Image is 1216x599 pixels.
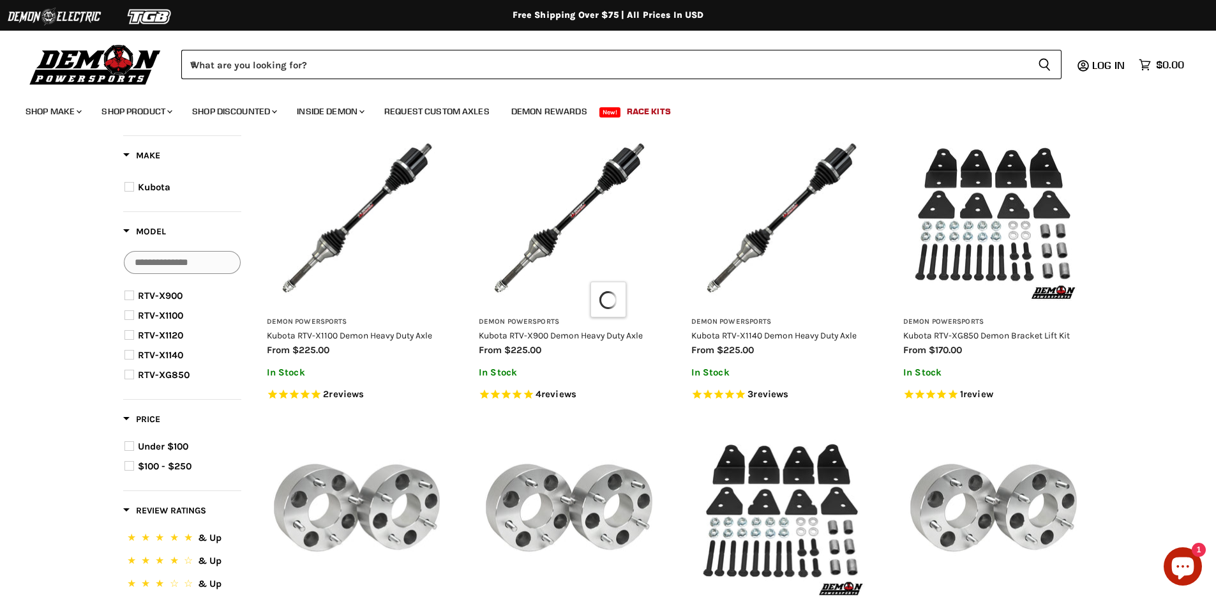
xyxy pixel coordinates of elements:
p: In Stock [267,367,447,378]
span: $0.00 [1156,59,1184,71]
span: Model [123,226,166,237]
span: 2 reviews [323,388,364,400]
a: Kubota RTV-XG850 Demon Bracket Lift Kit [903,330,1070,340]
img: Kubota RTV-X900 Demon Heavy Duty Axle [479,128,659,308]
a: $0.00 [1132,56,1190,74]
span: from [903,344,926,356]
span: RTV-X1120 [138,330,183,341]
img: Demon Powersports [26,42,165,87]
a: Kubota RTV-X1140 Demon Heavy Duty Axle [691,330,857,340]
span: Price [123,414,160,425]
span: 3 reviews [747,388,788,400]
a: Demon Rewards [502,98,597,125]
button: Filter by Make [123,149,160,165]
span: & Up [198,532,221,543]
span: Under $100 [138,441,188,452]
span: from [479,344,502,356]
img: TGB Logo 2 [102,4,198,29]
span: New! [599,107,621,118]
button: 3 Stars. [124,576,240,595]
div: Free Shipping Over $75 | All Prices In USD [98,10,1119,21]
input: When autocomplete results are available use up and down arrows to review and enter to select [181,50,1028,79]
a: Kubota RTV-X900 Demon Heavy Duty Axle [479,330,643,340]
p: In Stock [903,367,1084,378]
p: In Stock [691,367,872,378]
h3: Demon Powersports [903,317,1084,327]
span: Rated 5.0 out of 5 stars 4 reviews [479,388,659,402]
button: Filter by Price [123,413,160,429]
span: & Up [198,578,221,589]
h3: Demon Powersports [691,317,872,327]
input: Search Options [124,251,241,274]
img: Kubota RTV-X1100 Demon Heavy Duty Axle [267,128,447,308]
span: $170.00 [929,344,962,356]
ul: Main menu [16,93,1181,125]
span: $225.00 [504,344,541,356]
img: Demon Electric Logo 2 [6,4,102,29]
p: In Stock [479,367,659,378]
a: Shop Product [92,98,180,125]
span: Kubota [138,181,170,193]
span: 4 reviews [536,388,576,400]
a: Inside Demon [287,98,372,125]
a: Kubota RTV-X1100 Demon Heavy Duty Axle [267,330,432,340]
span: $225.00 [717,344,754,356]
button: Filter by Model [123,225,166,241]
span: reviews [753,388,788,400]
span: RTV-X900 [138,290,183,301]
span: Rated 5.0 out of 5 stars 2 reviews [267,388,447,402]
img: Kubota RTV-X1140 Demon Heavy Duty Axle [691,128,872,308]
span: RTV-X1140 [138,349,183,361]
img: Kubota RTV-XG850 Demon Bracket Lift Kit [903,128,1084,308]
span: & Up [198,555,221,566]
inbox-online-store-chat: Shopify online store chat [1160,547,1206,589]
span: Review Ratings [123,505,206,516]
span: Rated 5.0 out of 5 stars 3 reviews [691,388,872,402]
span: from [691,344,714,356]
a: Shop Make [16,98,89,125]
span: $225.00 [292,344,329,356]
span: reviews [329,388,364,400]
button: 4 Stars. [124,553,240,572]
button: Search [1028,50,1062,79]
span: Rated 5.0 out of 5 stars 1 reviews [903,388,1084,402]
span: reviews [541,388,576,400]
span: 1 reviews [960,388,993,400]
span: Log in [1092,59,1125,72]
span: review [963,388,993,400]
a: Log in [1086,59,1132,71]
button: 5 Stars. [124,530,240,549]
span: from [267,344,290,356]
a: Request Custom Axles [375,98,499,125]
button: Filter by Review Ratings [123,504,206,520]
form: Product [181,50,1062,79]
h3: Demon Powersports [267,317,447,327]
h3: Demon Powersports [479,317,659,327]
span: $100 - $250 [138,460,191,472]
span: RTV-XG850 [138,369,190,381]
span: RTV-X1100 [138,310,183,321]
a: Shop Discounted [183,98,285,125]
span: Make [123,150,160,161]
a: Race Kits [617,98,680,125]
